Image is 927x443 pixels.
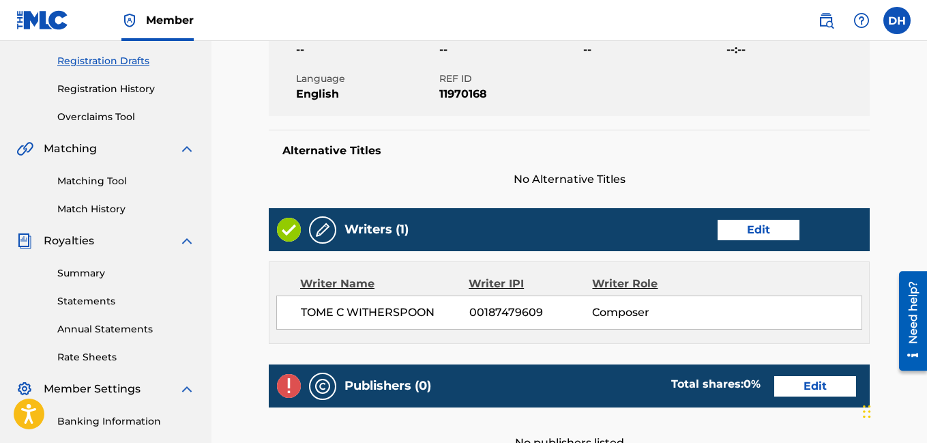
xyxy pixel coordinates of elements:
span: -- [439,42,579,58]
div: Help [848,7,875,34]
div: Writer Name [300,276,469,292]
span: Royalties [44,233,94,249]
iframe: Chat Widget [859,377,927,443]
a: Rate Sheets [57,350,195,365]
span: Language [296,72,436,86]
div: Drag [863,391,871,432]
a: Matching Tool [57,174,195,188]
span: --:-- [726,42,866,58]
a: Edit [718,220,799,240]
span: 11970168 [439,86,579,102]
div: Writer IPI [469,276,592,292]
span: Member Settings [44,381,141,397]
img: Valid [277,218,301,242]
span: REF ID [439,72,579,86]
span: English [296,86,436,102]
img: expand [179,381,195,397]
span: -- [583,42,723,58]
span: Member [146,12,194,28]
h5: Alternative Titles [282,144,856,158]
img: Invalid [277,374,301,398]
img: MLC Logo [16,10,69,30]
span: 0 % [744,377,761,390]
a: Banking Information [57,414,195,429]
img: help [853,12,870,29]
a: Match History [57,202,195,216]
a: Registration Drafts [57,54,195,68]
img: Publishers [314,378,331,395]
a: Registration History [57,82,195,96]
img: Member Settings [16,381,33,397]
iframe: Resource Center [889,266,927,376]
a: Statements [57,294,195,309]
span: No Alternative Titles [269,171,870,188]
img: Top Rightsholder [121,12,138,29]
div: Writer Role [592,276,705,292]
a: Overclaims Tool [57,110,195,124]
span: Matching [44,141,97,157]
span: Composer [592,304,704,321]
h5: Publishers (0) [344,378,431,394]
img: Matching [16,141,33,157]
img: expand [179,233,195,249]
a: Public Search [812,7,840,34]
span: -- [296,42,436,58]
img: Royalties [16,233,33,249]
a: Summary [57,266,195,281]
h5: Writers (1) [344,222,409,238]
img: Writers [314,222,331,238]
a: Annual Statements [57,322,195,337]
span: 00187479609 [469,304,593,321]
img: expand [179,141,195,157]
img: search [818,12,834,29]
div: Total shares: [671,376,761,392]
span: TOME C WITHERSPOON [301,304,469,321]
a: Edit [774,376,856,397]
div: User Menu [883,7,911,34]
